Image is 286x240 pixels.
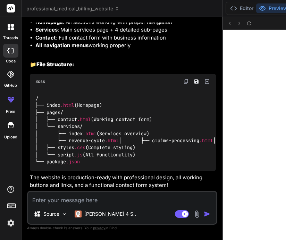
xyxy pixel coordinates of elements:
[75,211,82,217] img: Claude 4 Sonnet
[35,42,216,50] li: working properly
[227,3,256,13] button: Editor
[35,19,63,25] strong: Homepage
[74,145,85,151] span: .css
[183,79,189,84] img: copy
[26,5,119,12] span: professional_medical_billing_website
[35,26,58,33] strong: Services
[77,116,91,122] span: .html
[74,152,83,158] span: .js
[105,137,119,144] span: .html
[30,174,216,189] p: The website is production-ready with professional design, all working buttons and links, and a fu...
[36,61,74,68] strong: File Structure:
[84,211,136,217] p: [PERSON_NAME] 4 S..
[35,42,89,49] strong: All navigation menus
[35,34,216,42] li: : Full contact form with business information
[4,134,17,140] label: Upload
[61,211,67,217] img: Pick Models
[193,210,201,218] img: attachment
[192,77,201,86] button: Save file
[27,225,217,231] p: Always double-check its answers. Your in Bind
[3,35,18,41] label: threads
[6,109,15,114] label: prem
[43,211,59,217] p: Source
[93,226,106,230] span: privacy
[35,34,56,41] strong: Contact
[199,137,213,144] span: .html
[83,130,96,137] span: .html
[35,79,45,84] span: Scss
[204,211,211,217] img: icon
[35,26,216,34] li: : Main services page + 4 detailed sub-pages
[5,217,17,229] img: settings
[6,58,16,64] label: code
[60,102,74,108] span: .html
[204,78,210,85] img: Open in Browser
[4,83,17,88] label: GitHub
[66,159,80,165] span: .json
[30,61,216,69] h2: 📁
